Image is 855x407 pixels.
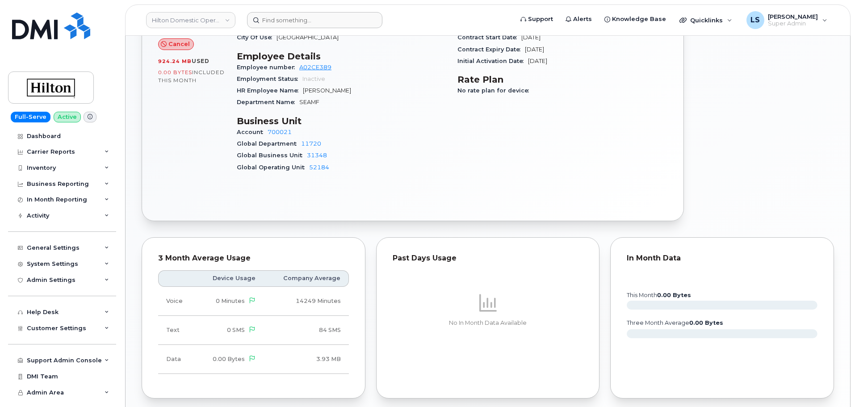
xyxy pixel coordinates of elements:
[237,76,302,82] span: Employment Status
[158,316,196,345] td: Text
[768,13,818,20] span: [PERSON_NAME]
[573,15,592,24] span: Alerts
[146,12,235,28] a: Hilton Domestic Operating Company Inc
[559,10,598,28] a: Alerts
[213,356,245,362] span: 0.00 Bytes
[307,152,327,159] a: 31348
[626,319,723,326] text: three month average
[158,69,192,76] span: 0.00 Bytes
[216,298,245,304] span: 0 Minutes
[268,129,292,135] a: 700021
[158,287,196,316] td: Voice
[393,319,583,327] p: No In Month Data Available
[264,270,348,286] th: Company Average
[196,270,264,286] th: Device Usage
[237,129,268,135] span: Account
[514,10,559,28] a: Support
[237,116,447,126] h3: Business Unit
[740,11,834,29] div: Luke Shomaker
[227,327,245,333] span: 0 SMS
[237,140,301,147] span: Global Department
[158,254,349,263] div: 3 Month Average Usage
[237,51,447,62] h3: Employee Details
[302,76,325,82] span: Inactive
[528,15,553,24] span: Support
[626,292,691,298] text: this month
[299,64,331,71] a: A02CE389
[393,254,583,263] div: Past Days Usage
[237,152,307,159] span: Global Business Unit
[237,87,303,94] span: HR Employee Name
[264,345,348,374] td: 3.93 MB
[673,11,738,29] div: Quicklinks
[521,34,541,41] span: [DATE]
[457,74,667,85] h3: Rate Plan
[657,292,691,298] tspan: 0.00 Bytes
[457,46,525,53] span: Contract Expiry Date
[237,34,277,41] span: City Of Use
[750,15,760,25] span: LS
[457,87,533,94] span: No rate plan for device
[299,99,319,105] span: SEAMF
[301,140,321,147] a: 11720
[689,319,723,326] tspan: 0.00 Bytes
[309,164,329,171] a: 52184
[816,368,848,400] iframe: Messenger Launcher
[192,58,210,64] span: used
[237,64,299,71] span: Employee number
[525,46,544,53] span: [DATE]
[612,15,666,24] span: Knowledge Base
[158,345,196,374] td: Data
[690,17,723,24] span: Quicklinks
[247,12,382,28] input: Find something...
[457,34,521,41] span: Contract Start Date
[264,287,348,316] td: 14249 Minutes
[237,164,309,171] span: Global Operating Unit
[264,316,348,345] td: 84 SMS
[768,20,818,27] span: Super Admin
[598,10,672,28] a: Knowledge Base
[158,58,192,64] span: 924.24 MB
[168,40,190,48] span: Cancel
[237,99,299,105] span: Department Name
[528,58,547,64] span: [DATE]
[627,254,817,263] div: In Month Data
[457,58,528,64] span: Initial Activation Date
[277,34,339,41] span: [GEOGRAPHIC_DATA]
[303,87,351,94] span: [PERSON_NAME]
